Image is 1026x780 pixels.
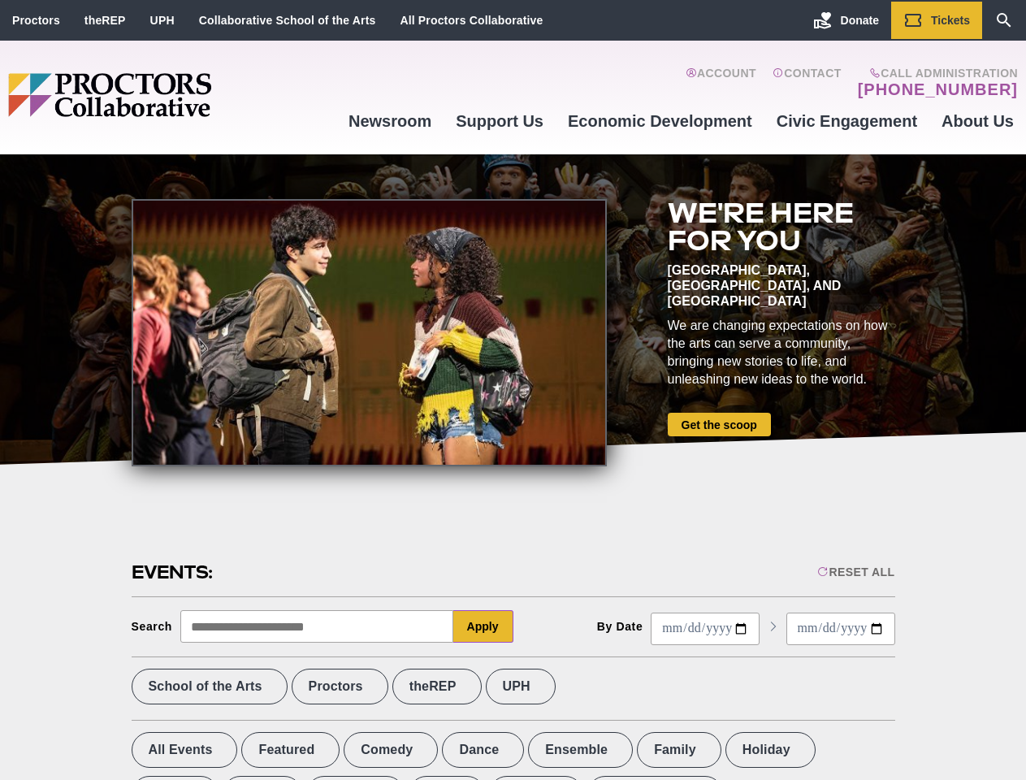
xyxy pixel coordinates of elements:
span: Tickets [931,14,970,27]
label: UPH [486,669,556,704]
span: Call Administration [853,67,1018,80]
h2: We're here for you [668,199,895,254]
a: Support Us [444,99,556,143]
button: Apply [453,610,513,643]
label: Dance [442,732,524,768]
label: Featured [241,732,340,768]
a: Contact [773,67,842,99]
label: Comedy [344,732,438,768]
a: UPH [150,14,175,27]
label: School of the Arts [132,669,288,704]
a: Search [982,2,1026,39]
div: Search [132,620,173,633]
label: Holiday [725,732,816,768]
h2: Events: [132,560,215,585]
span: Donate [841,14,879,27]
a: Account [686,67,756,99]
a: Economic Development [556,99,764,143]
label: theREP [392,669,482,704]
img: Proctors logo [8,73,336,117]
label: Proctors [292,669,388,704]
div: We are changing expectations on how the arts can serve a community, bringing new stories to life,... [668,317,895,388]
div: By Date [597,620,643,633]
label: Ensemble [528,732,633,768]
a: Tickets [891,2,982,39]
a: All Proctors Collaborative [400,14,543,27]
a: Proctors [12,14,60,27]
a: Collaborative School of the Arts [199,14,376,27]
a: theREP [84,14,126,27]
a: Newsroom [336,99,444,143]
label: Family [637,732,721,768]
a: Civic Engagement [764,99,929,143]
a: Get the scoop [668,413,771,436]
div: Reset All [817,565,894,578]
a: About Us [929,99,1026,143]
a: [PHONE_NUMBER] [858,80,1018,99]
div: [GEOGRAPHIC_DATA], [GEOGRAPHIC_DATA], and [GEOGRAPHIC_DATA] [668,262,895,309]
label: All Events [132,732,238,768]
a: Donate [801,2,891,39]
